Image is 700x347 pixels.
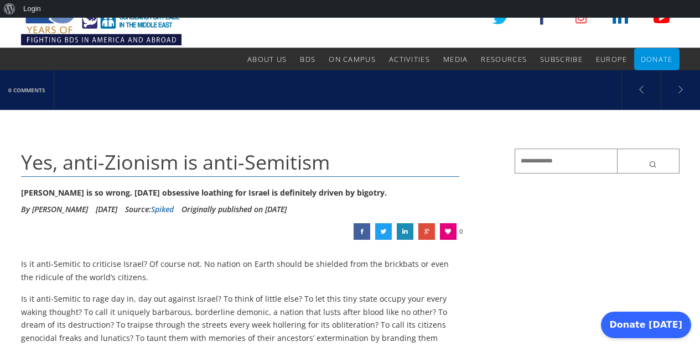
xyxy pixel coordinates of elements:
[481,48,527,70] a: Resources
[540,48,583,70] a: Subscribe
[21,201,88,218] li: By [PERSON_NAME]
[300,48,315,70] a: BDS
[247,48,287,70] a: About Us
[182,201,287,218] li: Originally published on [DATE]
[329,54,376,64] span: On Campus
[641,54,673,64] span: Donate
[21,185,460,201] div: [PERSON_NAME] is so wrong. [DATE] obsessive loathing for Israel is definitely driven by bigotry.
[21,149,330,176] span: Yes, anti-Zionism is anti-Semitism
[418,223,435,240] a: Yes, anti-Zionism is anti-Semitism
[96,201,117,218] li: [DATE]
[443,54,468,64] span: Media
[540,54,583,64] span: Subscribe
[300,54,315,64] span: BDS
[443,48,468,70] a: Media
[151,204,174,214] a: Spiked
[329,48,376,70] a: On Campus
[596,54,628,64] span: Europe
[481,54,527,64] span: Resources
[641,48,673,70] a: Donate
[596,48,628,70] a: Europe
[21,257,460,284] p: Is it anti-Semitic to criticise Israel? Of course not. No nation on Earth should be shielded from...
[389,54,430,64] span: Activities
[389,48,430,70] a: Activities
[459,223,463,240] span: 0
[247,54,287,64] span: About Us
[375,223,392,240] a: Yes, anti-Zionism is anti-Semitism
[125,201,174,218] div: Source:
[397,223,413,240] a: Yes, anti-Zionism is anti-Semitism
[354,223,370,240] a: Yes, anti-Zionism is anti-Semitism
